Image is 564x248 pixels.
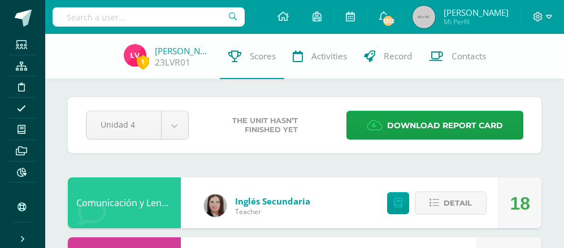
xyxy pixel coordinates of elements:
button: Detail [415,192,487,215]
div: 18 [510,178,530,229]
a: Comunicación y Lenguaje, Idioma Extranjero Inglés [76,197,293,209]
img: 8af0450cf43d44e38c4a1497329761f3.png [204,194,227,217]
a: [PERSON_NAME] [155,45,211,56]
span: 1312 [382,15,394,27]
input: Search a user… [53,7,245,27]
span: Download report card [387,112,503,140]
span: The unit hasn’t finished yet [232,116,298,134]
span: Contacts [452,50,486,62]
span: Scores [250,50,276,62]
span: Teacher [235,207,310,216]
span: Record [384,50,412,62]
span: Detail [444,193,472,214]
a: Unidad 4 [86,111,188,139]
a: Scores [220,34,284,79]
img: 45x45 [413,6,435,28]
span: Activities [311,50,347,62]
img: 63d99853cab4c46038f6d5e6a91d147f.png [124,44,146,67]
span: Unidad 4 [101,111,147,138]
a: 23LVR01 [155,56,190,68]
a: Inglés Secundaria [235,195,310,207]
a: Download report card [346,111,523,140]
span: Mi Perfil [444,17,509,27]
div: Comunicación y Lenguaje, Idioma Extranjero Inglés [68,177,181,228]
a: Record [355,34,420,79]
a: Contacts [420,34,494,79]
span: 1 [137,55,149,69]
a: Activities [284,34,355,79]
span: [PERSON_NAME] [444,7,509,18]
